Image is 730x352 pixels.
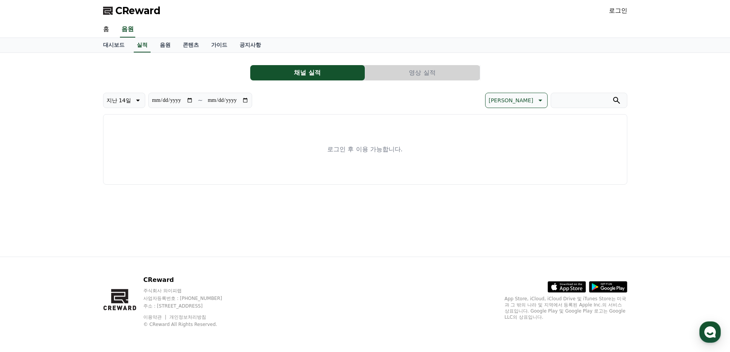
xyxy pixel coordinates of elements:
[485,93,547,108] button: [PERSON_NAME]
[205,38,233,52] a: 가이드
[115,5,161,17] span: CReward
[143,295,237,301] p: 사업자등록번호 : [PHONE_NUMBER]
[97,21,115,38] a: 홈
[103,93,145,108] button: 지난 14일
[143,288,237,294] p: 주식회사 와이피랩
[99,243,147,262] a: 설정
[107,95,131,106] p: 지난 14일
[505,296,627,320] p: App Store, iCloud, iCloud Drive 및 iTunes Store는 미국과 그 밖의 나라 및 지역에서 등록된 Apple Inc.의 서비스 상표입니다. Goo...
[143,321,237,327] p: © CReward All Rights Reserved.
[198,96,203,105] p: ~
[489,95,533,106] p: [PERSON_NAME]
[609,6,627,15] a: 로그인
[97,38,131,52] a: 대시보드
[143,303,237,309] p: 주소 : [STREET_ADDRESS]
[177,38,205,52] a: 콘텐츠
[169,314,206,320] a: 개인정보처리방침
[365,65,480,80] button: 영상 실적
[120,21,135,38] a: 음원
[327,145,402,154] p: 로그인 후 이용 가능합니다.
[143,314,167,320] a: 이용약관
[143,275,237,285] p: CReward
[24,254,29,260] span: 홈
[51,243,99,262] a: 대화
[233,38,267,52] a: 공지사항
[118,254,128,260] span: 설정
[103,5,161,17] a: CReward
[2,243,51,262] a: 홈
[70,255,79,261] span: 대화
[134,38,151,52] a: 실적
[154,38,177,52] a: 음원
[250,65,365,80] button: 채널 실적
